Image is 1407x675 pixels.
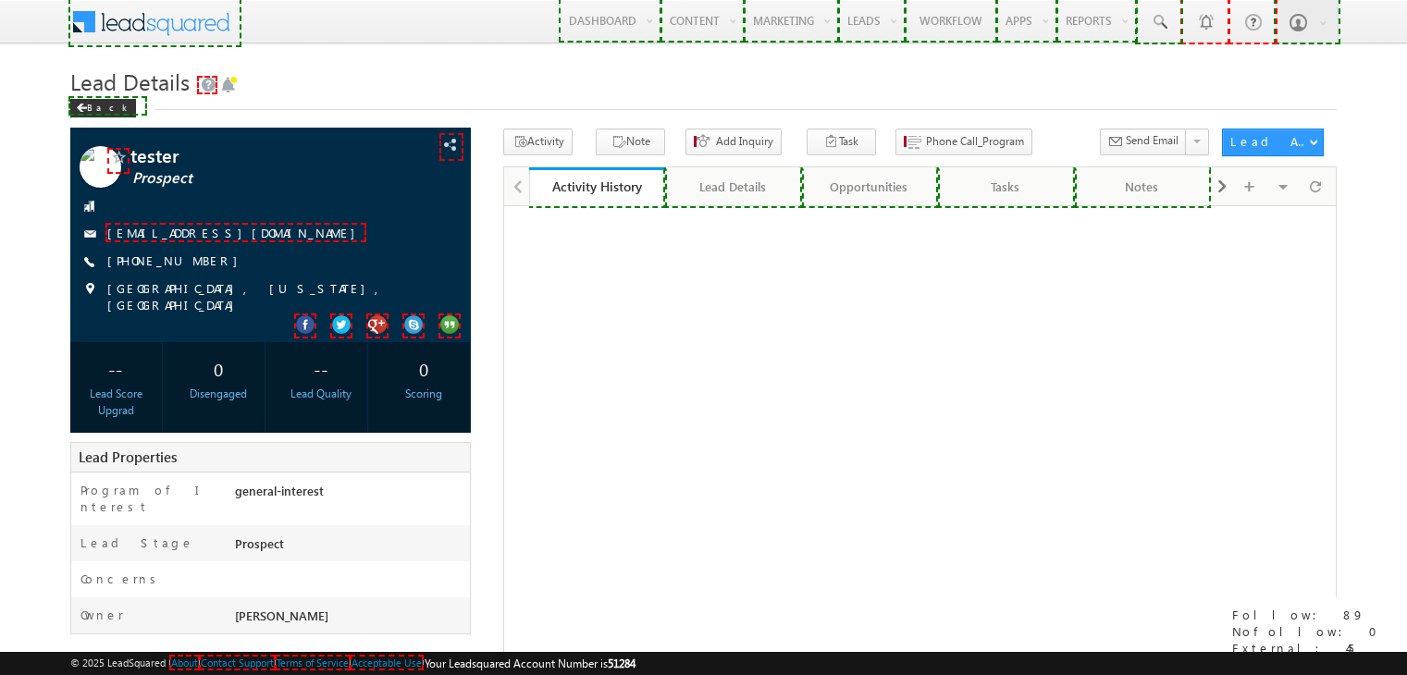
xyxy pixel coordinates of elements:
a: Back [70,98,145,114]
div: -- [75,351,157,386]
a: [EMAIL_ADDRESS][DOMAIN_NAME] [107,225,364,240]
div: 0 [383,351,465,386]
a: Contact Support [201,657,274,669]
div: Lead Score Upgrad [75,386,157,419]
label: Owner [80,607,124,623]
a: Tasks [938,167,1074,206]
span: [PERSON_NAME] [235,607,328,623]
div: -- [280,351,363,386]
a: Terms of Service [277,657,349,669]
button: Task [807,129,876,155]
label: Program of Interest [80,482,216,515]
span: Phone Call_Program [926,133,1024,150]
div: Back [70,99,136,117]
span: [GEOGRAPHIC_DATA], [US_STATE], [GEOGRAPHIC_DATA] [107,280,432,313]
button: Activity [503,129,573,155]
div: Activity History [543,178,651,195]
button: Send Email [1100,129,1187,155]
div: Opportunities [817,176,921,198]
div: Notes [1090,176,1194,198]
a: Lead Details [665,167,801,206]
label: Concerns [80,571,163,587]
span: Send Email [1126,132,1179,149]
button: Lead Actions [1222,129,1324,156]
span: © 2025 LeadSquared | | | | | [70,655,636,672]
div: Follow: 89 Nofollow: 0 External: 45 [1223,597,1398,666]
button: Note [596,129,665,155]
label: Lead Stage [80,534,194,551]
div: Tasks [953,176,1057,198]
span: Lead Details [70,67,190,96]
span: [PHONE_NUMBER] [107,252,247,271]
span: Lead Properties [79,448,177,466]
div: Lead Details [680,176,784,198]
span: Your Leadsquared Account Number is [425,657,636,670]
span: Add Inquiry [716,133,773,150]
a: Opportunities [802,167,938,206]
button: Phone Call_Program [895,129,1032,155]
span: tester [130,146,378,165]
div: Lead Quality [280,386,363,402]
button: Add Inquiry [685,129,782,155]
div: general-interest [230,482,470,508]
span: Prospect [132,169,380,188]
a: Acceptable Use [352,657,422,669]
a: About [171,657,198,669]
div: Prospect [230,534,470,560]
a: Activity History [529,167,665,206]
span: 51284 [608,657,636,670]
div: 0 [178,351,260,386]
div: Disengaged [178,386,260,402]
div: Scoring [383,386,465,402]
a: Notes [1075,167,1211,206]
div: Lead Actions [1230,133,1309,150]
img: Profile photo [80,146,121,194]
